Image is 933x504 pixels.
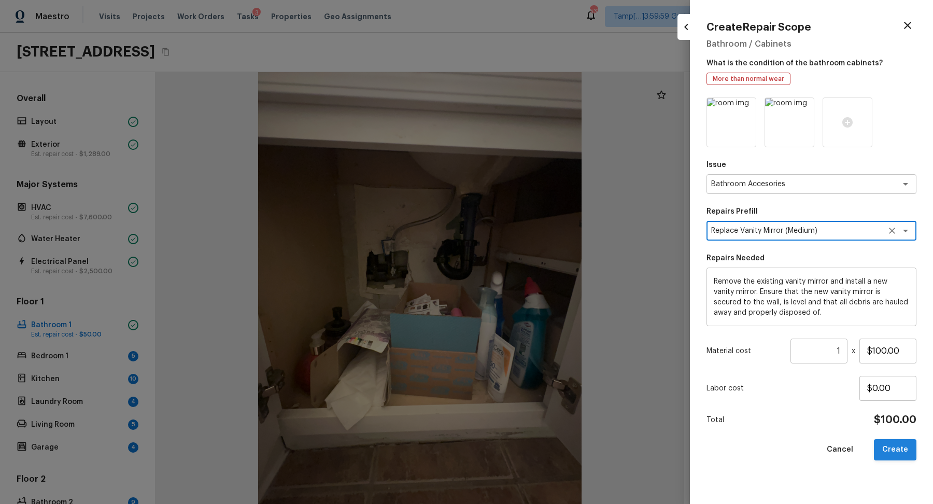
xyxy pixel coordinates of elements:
[706,160,916,170] p: Issue
[874,439,916,460] button: Create
[711,179,883,189] textarea: Bathroom Accesories
[706,383,859,394] p: Labor cost
[706,38,916,50] h5: Bathroom / Cabinets
[707,98,756,147] img: room img
[706,339,916,363] div: x
[885,223,899,238] button: Clear
[706,346,786,356] p: Material cost
[711,226,883,236] textarea: Replace Vanity Mirror (Medium)
[898,177,913,191] button: Open
[706,415,724,425] p: Total
[898,223,913,238] button: Open
[706,21,811,34] h4: Create Repair Scope
[706,54,916,68] p: What is the condition of the bathroom cabinets?
[706,253,916,263] p: Repairs Needed
[706,206,916,217] p: Repairs Prefill
[818,439,861,460] button: Cancel
[874,413,916,427] h4: $100.00
[709,74,788,84] span: More than normal wear
[714,276,909,318] textarea: Remove the existing vanity mirror and install a new vanity mirror. Ensure that the new vanity mir...
[765,98,814,147] img: room img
